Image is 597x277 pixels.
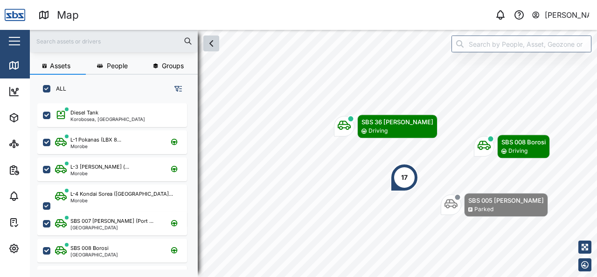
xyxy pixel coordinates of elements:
[162,63,184,69] span: Groups
[30,30,597,277] canvas: Map
[468,196,544,205] div: SBS 005 [PERSON_NAME]
[334,114,437,138] div: Map marker
[70,117,145,121] div: Korobosea, [GEOGRAPHIC_DATA]
[50,63,70,69] span: Assets
[451,36,591,52] input: Search by People, Asset, Geozone or Place
[441,193,548,217] div: Map marker
[70,109,98,117] div: Diesel Tank
[35,34,192,48] input: Search assets or drivers
[24,243,57,254] div: Settings
[474,135,550,158] div: Map marker
[57,7,79,23] div: Map
[70,225,153,230] div: [GEOGRAPHIC_DATA]
[70,190,173,198] div: L-4 Kondai Sorea ([GEOGRAPHIC_DATA]...
[361,117,433,127] div: SBS 36 [PERSON_NAME]
[24,191,53,201] div: Alarms
[70,217,153,225] div: SBS 007 [PERSON_NAME] (Port ...
[50,85,66,92] label: ALL
[70,252,118,257] div: [GEOGRAPHIC_DATA]
[5,5,25,25] img: Main Logo
[508,147,528,156] div: Driving
[37,100,197,270] div: grid
[474,205,493,214] div: Parked
[401,172,408,183] div: 17
[70,163,129,171] div: L-3 [PERSON_NAME] (...
[70,171,129,176] div: Morobe
[70,198,173,203] div: Morobe
[368,127,388,135] div: Driving
[70,144,121,149] div: Morobe
[24,165,56,175] div: Reports
[24,86,66,97] div: Dashboard
[70,244,109,252] div: SBS 008 Borosi
[24,113,53,123] div: Assets
[24,217,50,227] div: Tasks
[70,136,121,144] div: L-1 Pokanas (LBX 8...
[390,163,418,192] div: Map marker
[24,60,45,71] div: Map
[545,9,590,21] div: [PERSON_NAME]
[531,8,590,21] button: [PERSON_NAME]
[501,137,546,147] div: SBS 008 Borosi
[107,63,128,69] span: People
[24,139,47,149] div: Sites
